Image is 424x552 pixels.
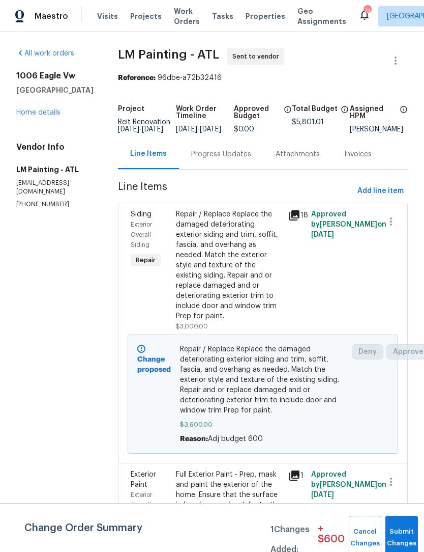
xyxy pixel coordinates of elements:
[311,491,334,499] span: [DATE]
[352,344,383,360] button: Deny
[118,126,163,133] span: -
[311,231,334,238] span: [DATE]
[276,149,320,159] div: Attachments
[350,105,397,120] h5: Assigned HPM
[288,470,305,482] div: 1
[16,50,74,57] a: All work orders
[16,142,94,152] h4: Vendor Info
[311,471,386,499] span: Approved by [PERSON_NAME] on
[137,356,171,373] b: Change proposed
[16,85,94,95] h5: [GEOGRAPHIC_DATA]
[354,526,376,549] span: Cancel Changes
[176,126,197,133] span: [DATE]
[16,179,94,196] p: [EMAIL_ADDRESS][DOMAIN_NAME]
[130,11,162,21] span: Projects
[191,149,251,159] div: Progress Updates
[234,126,254,133] span: $0.00
[344,149,372,159] div: Invoices
[180,420,345,430] span: $3,600.00
[118,182,353,201] span: Line Items
[176,126,221,133] span: -
[130,149,167,159] div: Line Items
[118,74,156,81] b: Reference:
[16,164,94,175] h5: LM Painting - ATL
[232,51,283,62] span: Sent to vendor
[364,6,371,16] div: 73
[390,526,413,549] span: Submit Changes
[341,105,349,119] span: The total cost of line items that have been proposed by Opendoor. This sum includes line items th...
[208,435,263,443] span: Adj budget 600
[131,222,155,248] span: Exterior Overall - Siding
[16,71,94,81] h2: 1006 Eagle Vw
[180,344,345,416] span: Repair / Replace Replace the damaged deteriorating exterior siding and trim, soffit, fascia, and ...
[200,126,221,133] span: [DATE]
[400,105,408,126] span: The hpm assigned to this work order.
[292,119,324,126] span: $5,801.01
[246,11,285,21] span: Properties
[288,209,305,222] div: 18
[311,211,386,238] span: Approved by [PERSON_NAME] on
[353,182,408,201] button: Add line item
[142,126,163,133] span: [DATE]
[16,109,60,116] a: Home details
[131,471,156,488] span: Exterior Paint
[176,323,208,329] span: $3,000.00
[118,119,170,133] span: Reit Renovation
[357,185,404,198] span: Add line item
[118,48,219,61] span: LM Painting - ATL
[297,6,346,26] span: Geo Assignments
[292,105,338,113] h5: Total Budget
[132,255,160,265] span: Repair
[284,105,292,126] span: The total cost of line items that have been approved by both Opendoor and the Trade Partner. This...
[97,11,118,21] span: Visits
[176,105,234,120] h5: Work Order Timeline
[35,11,68,21] span: Maestro
[118,105,144,113] h5: Project
[234,105,281,120] h5: Approved Budget
[118,73,408,83] div: 96dbe-a72b32416
[118,126,139,133] span: [DATE]
[131,211,152,218] span: Siding
[180,435,208,443] span: Reason:
[174,6,200,26] span: Work Orders
[212,13,233,20] span: Tasks
[16,200,94,209] p: [PHONE_NUMBER]
[350,126,408,133] div: [PERSON_NAME]
[131,492,166,518] span: Exterior Overall - Overall Paint
[176,209,283,321] div: Repair / Replace Replace the damaged deteriorating exterior siding and trim, soffit, fascia, and ...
